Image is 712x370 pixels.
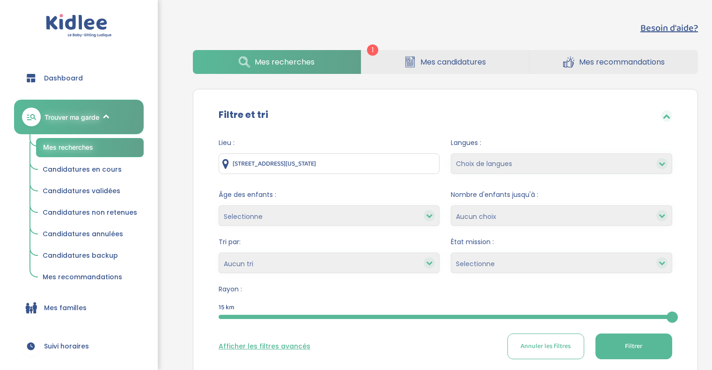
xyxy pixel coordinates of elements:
span: 1 [367,44,378,56]
a: Suivi horaires [14,329,144,363]
img: logo.svg [46,14,112,38]
span: Candidatures validées [43,186,120,196]
span: Annuler les filtres [521,341,571,351]
a: Candidatures validées [36,182,144,200]
a: Candidatures non retenues [36,204,144,222]
a: Candidatures annulées [36,225,144,243]
span: 15 km [219,303,235,312]
span: État mission : [451,237,672,247]
a: Mes recherches [193,50,361,74]
button: Besoin d'aide? [640,21,698,35]
span: Filtrer [625,341,642,351]
a: Mes familles [14,291,144,325]
span: Rayon : [219,284,672,294]
a: Trouver ma garde [14,100,144,134]
button: Afficher les filtres avancés [219,341,310,351]
span: Mes candidatures [420,56,486,68]
a: Candidatures en cours [36,161,144,179]
span: Mes recommandations [43,272,122,282]
span: Suivi horaires [44,341,89,351]
span: Candidatures backup [43,251,118,260]
span: Lieu : [219,138,440,148]
span: Candidatures non retenues [43,208,137,217]
span: Mes recommandations [579,56,665,68]
button: Annuler les filtres [507,334,584,359]
a: Mes recommandations [529,50,698,74]
span: Âge des enfants : [219,190,440,200]
span: Langues : [451,138,672,148]
a: Candidatures backup [36,247,144,265]
a: Mes recommandations [36,268,144,286]
a: Mes candidatures [361,50,529,74]
span: Trouver ma garde [44,112,99,122]
span: Mes recherches [255,56,315,68]
span: Tri par: [219,237,440,247]
label: Filtre et tri [219,108,268,122]
span: Candidatures en cours [43,165,122,174]
span: Mes familles [44,303,87,313]
span: Nombre d'enfants jusqu'à : [451,190,672,200]
span: Candidatures annulées [43,229,123,239]
button: Filtrer [595,334,672,359]
span: Mes recherches [43,143,93,151]
a: Mes recherches [36,138,144,157]
span: Dashboard [44,73,83,83]
input: Ville ou code postale [219,153,440,174]
a: Dashboard [14,61,144,95]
